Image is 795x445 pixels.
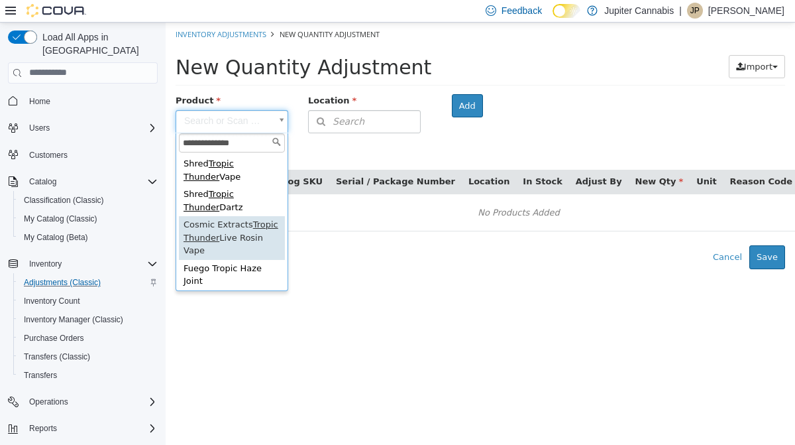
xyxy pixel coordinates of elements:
button: My Catalog (Beta) [13,228,163,247]
button: Operations [24,394,74,410]
button: Users [24,120,55,136]
span: Customers [24,147,158,163]
div: Shred Dartz [13,163,119,194]
span: Catalog [24,174,158,190]
a: Customers [24,147,73,163]
span: Customers [29,150,68,160]
span: Inventory Manager (Classic) [24,314,123,325]
div: Shred Vape [13,133,119,163]
input: Dark Mode [553,4,580,18]
button: Transfers [13,366,163,385]
button: Adjustments (Classic) [13,273,163,292]
span: Tropic Thunder [18,197,113,220]
span: Purchase Orders [24,333,84,344]
span: Operations [29,397,68,407]
a: My Catalog (Classic) [19,211,103,227]
span: Inventory Manager (Classic) [19,312,158,328]
span: Transfers [24,370,57,381]
span: Users [24,120,158,136]
span: Inventory Count [19,293,158,309]
a: Home [24,94,56,109]
button: Operations [3,393,163,411]
span: Inventory Count [24,296,80,306]
a: Transfers [19,367,62,383]
span: My Catalog (Classic) [24,214,97,224]
span: Operations [24,394,158,410]
button: Catalog [24,174,62,190]
button: Catalog [3,172,163,191]
a: My Catalog (Beta) [19,229,93,245]
span: Home [29,96,50,107]
span: Inventory [24,256,158,272]
button: Transfers (Classic) [13,348,163,366]
p: | [679,3,682,19]
span: Purchase Orders [19,330,158,346]
a: Transfers (Classic) [19,349,95,365]
button: Purchase Orders [13,329,163,348]
a: Inventory Count [19,293,85,309]
button: Home [3,92,163,111]
span: Home [24,93,158,109]
button: Inventory [24,256,67,272]
button: Classification (Classic) [13,191,163,210]
button: Customers [3,145,163,164]
p: Jupiter Cannabis [604,3,674,19]
span: Transfers (Classic) [24,351,90,362]
button: Inventory [3,255,163,273]
button: Inventory Count [13,292,163,310]
span: Adjustments (Classic) [19,275,158,290]
span: Reports [29,423,57,434]
span: Tropic Thunder [18,166,68,190]
button: Inventory Manager (Classic) [13,310,163,329]
span: Catalog [29,176,56,187]
span: Transfers [19,367,158,383]
button: My Catalog (Classic) [13,210,163,228]
span: Users [29,123,50,133]
a: Purchase Orders [19,330,89,346]
button: Reports [24,420,62,436]
div: Fuego Tropic Haze Joint [13,237,119,268]
span: JP [690,3,700,19]
span: My Catalog (Classic) [19,211,158,227]
span: Adjustments (Classic) [24,277,101,288]
a: Classification (Classic) [19,192,109,208]
img: Cova [26,4,86,17]
span: My Catalog (Beta) [24,232,88,243]
span: My Catalog (Beta) [19,229,158,245]
span: Transfers (Classic) [19,349,158,365]
div: Cosmic Extracts Live Rosin Vape [13,194,119,237]
span: Load All Apps in [GEOGRAPHIC_DATA] [37,31,158,57]
a: Adjustments (Classic) [19,275,106,290]
a: Inventory Manager (Classic) [19,312,129,328]
div: Jack P [687,3,703,19]
button: Users [3,119,163,137]
span: Feedback [502,4,542,17]
span: Reports [24,420,158,436]
span: Inventory [29,259,62,269]
p: [PERSON_NAME] [708,3,784,19]
span: Tropic Thunder [18,136,68,159]
button: Reports [3,419,163,438]
span: Classification (Classic) [24,195,104,206]
span: Classification (Classic) [19,192,158,208]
